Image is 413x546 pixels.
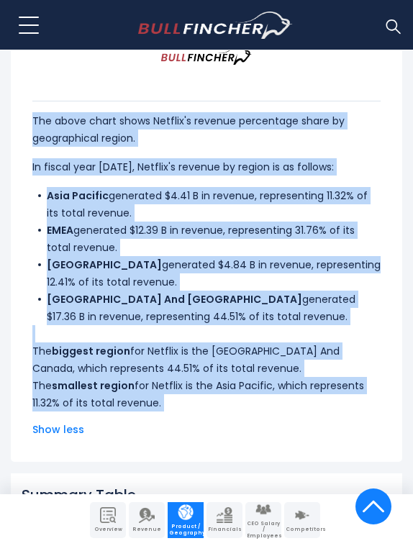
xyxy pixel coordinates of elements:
[91,527,124,532] span: Overview
[52,344,130,358] b: biggest region
[32,112,381,147] p: The above chart shows Netflix's revenue percentage share by geographical region.
[32,222,381,256] li: generated $12.39 B in revenue, representing 31.76% of its total revenue.
[169,524,202,536] span: Product / Geography
[32,421,381,438] span: Show less
[32,256,381,291] li: generated $4.84 B in revenue, representing 12.41% of its total revenue.
[129,502,165,538] a: Company Revenue
[32,291,381,325] li: generated $17.36 B in revenue, representing 44.51% of its total revenue.
[284,502,320,538] a: Company Competitors
[32,158,381,176] p: In fiscal year [DATE], Netflix's revenue by region is as follows:
[138,12,293,39] img: bullfincher logo
[32,187,381,222] li: generated $4.41 B in revenue, representing 11.32% of its total revenue.
[47,188,109,203] b: Asia Pacific
[208,527,241,532] span: Financials
[286,527,319,532] span: Competitors
[47,292,302,306] b: [GEOGRAPHIC_DATA] And [GEOGRAPHIC_DATA]
[138,12,293,39] a: Go to homepage
[90,502,126,538] a: Company Overview
[247,521,280,539] span: CEO Salary / Employees
[168,502,204,538] a: Company Product/Geography
[130,527,163,532] span: Revenue
[52,378,135,393] b: smallest region
[47,223,73,237] b: EMEA
[245,502,281,538] a: Company Employees
[32,101,381,411] div: The for Netflix is the [GEOGRAPHIC_DATA] And Canada, which represents 44.51% of its total revenue...
[22,486,391,504] h2: Summary Table
[206,502,242,538] a: Company Financials
[47,258,162,272] b: [GEOGRAPHIC_DATA]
